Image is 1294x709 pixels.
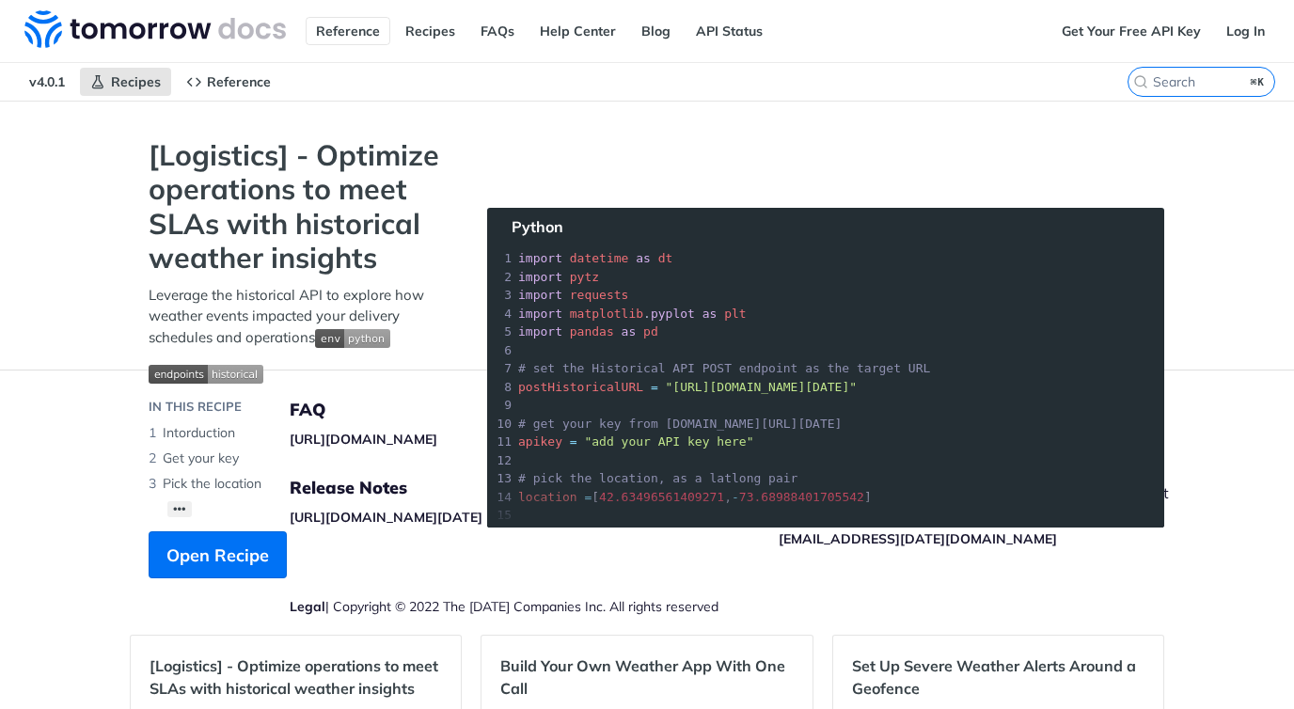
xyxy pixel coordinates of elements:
a: FAQs [470,17,525,45]
a: Reference [176,68,281,96]
span: Reference [207,73,271,90]
a: Help Center [529,17,626,45]
li: Intorduction [149,420,450,446]
span: Open Recipe [166,543,269,568]
span: Expand image [315,328,390,346]
li: Pick the location [149,471,450,496]
h2: Build Your Own Weather App With One Call [500,654,793,700]
kbd: ⌘K [1246,72,1270,91]
li: Get your key [149,446,450,471]
img: Tomorrow.io Weather API Docs [24,10,286,48]
h2: Set Up Severe Weather Alerts Around a Geofence [852,654,1144,700]
a: API Status [686,17,773,45]
a: Reference [306,17,390,45]
span: Expand image [149,362,450,384]
div: IN THIS RECIPE [149,398,242,417]
a: Blog [631,17,681,45]
span: Recipes [111,73,161,90]
a: Recipes [395,17,466,45]
a: Get Your Free API Key [1051,17,1211,45]
button: Open Recipe [149,531,287,578]
svg: Search [1133,74,1148,89]
img: endpoint [149,365,263,384]
img: env [315,329,390,348]
h2: [Logistics] - Optimize operations to meet SLAs with historical weather insights [150,654,442,700]
strong: [Logistics] - Optimize operations to meet SLAs with historical weather insights [149,138,450,276]
button: ••• [167,501,192,517]
a: Recipes [80,68,171,96]
span: v4.0.1 [19,68,75,96]
p: Leverage the historical API to explore how weather events impacted your delivery schedules and op... [149,285,450,349]
a: Log In [1216,17,1275,45]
